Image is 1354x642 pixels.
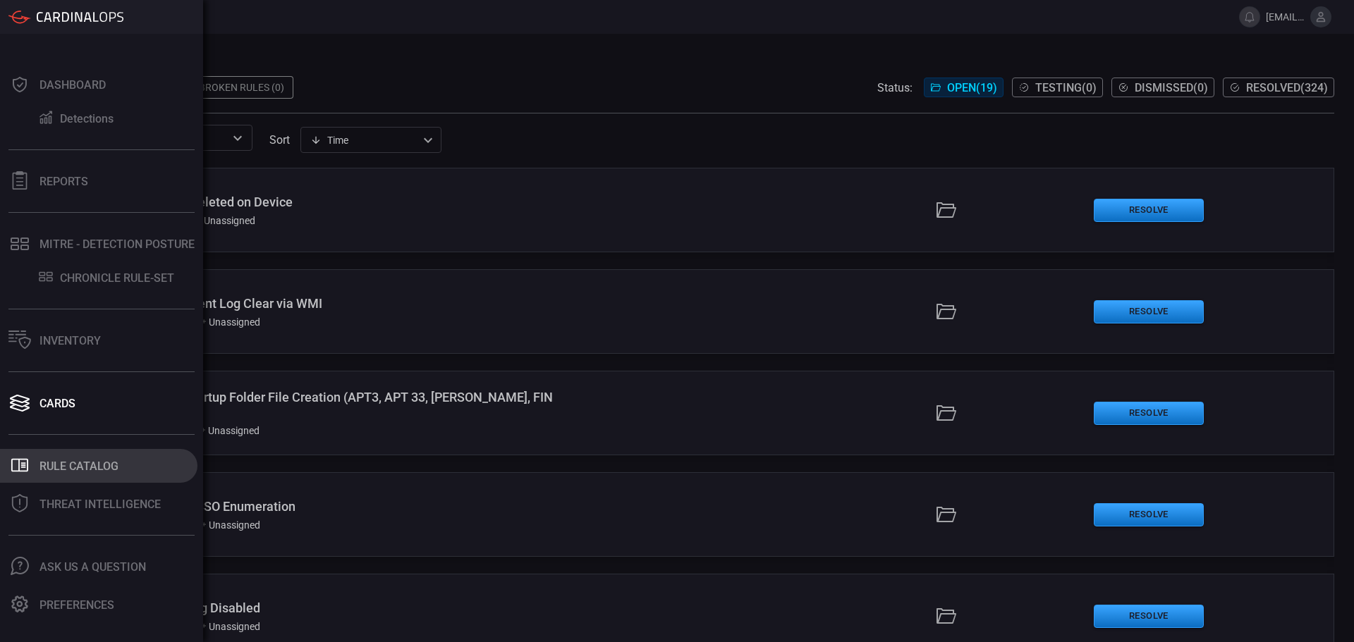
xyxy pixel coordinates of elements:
div: Unassigned [195,621,260,632]
div: SentinelOne - Startup Folder File Creation (APT3, APT 33, Confucius, FIN 7) [105,390,553,419]
span: Testing ( 0 ) [1035,81,1097,94]
button: Resolve [1094,402,1204,425]
button: Resolve [1094,605,1204,628]
div: Cards [39,397,75,410]
div: CHRONICLE RULE-SET [60,271,174,285]
div: Broken Rules (0) [190,76,293,99]
button: Open(19) [924,78,1004,97]
span: Dismissed ( 0 ) [1135,81,1208,94]
div: Unassigned [195,316,260,328]
div: Reports [39,175,88,188]
div: Dashboard [39,78,106,92]
div: Ask Us A Question [39,560,146,574]
button: Resolved(324) [1223,78,1334,97]
button: Resolve [1094,503,1204,526]
div: AWS - Potential SSO Enumeration [105,499,553,514]
div: Threat Intelligence [39,498,161,511]
div: Rule Catalog [39,459,118,473]
div: Unassigned [190,215,255,226]
button: Resolve [1094,199,1204,222]
div: MITRE - Detection Posture [39,237,195,251]
div: Fortinet - Auditing Disabled [105,600,553,615]
button: Open [228,128,248,148]
button: Testing(0) [1012,78,1103,97]
div: Unassigned [195,519,260,531]
button: Dismissed(0) [1111,78,1214,97]
label: sort [269,133,290,147]
span: Status: [877,81,913,94]
div: Preferences [39,598,114,612]
div: Unassigned [194,425,260,436]
span: [EMAIL_ADDRESS][DOMAIN_NAME] [1266,11,1305,23]
span: Resolved ( 324 ) [1246,81,1328,94]
button: Resolve [1094,300,1204,323]
div: Time [310,133,419,147]
div: SentinelOne - Event Log Clear via WMI [105,296,553,311]
div: Fortinet - Logs Deleted on Device [105,195,553,209]
div: Detections [60,112,114,125]
span: Open ( 19 ) [947,81,997,94]
div: Inventory [39,334,101,347]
